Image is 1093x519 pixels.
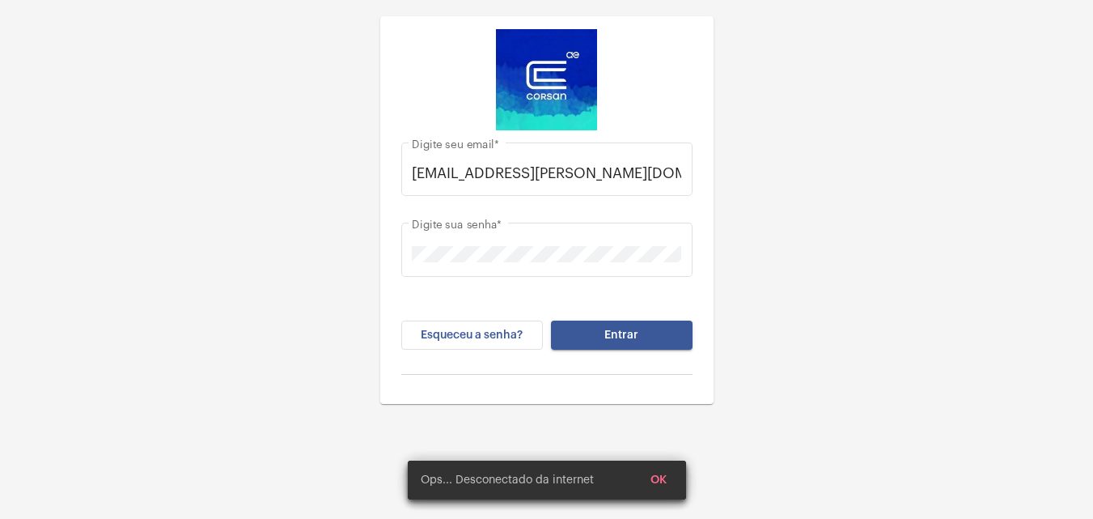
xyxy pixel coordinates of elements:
button: Esqueceu a senha? [401,321,543,350]
span: Ops... Desconectado da internet [421,472,594,488]
span: OK [650,474,667,486]
span: Entrar [604,330,638,341]
input: Digite seu email [412,165,681,181]
span: Esqueceu a senha? [421,330,523,341]
button: Entrar [551,321,693,350]
img: d4669ae0-8c07-2337-4f67-34b0df7f5ae4.jpeg [496,29,597,130]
